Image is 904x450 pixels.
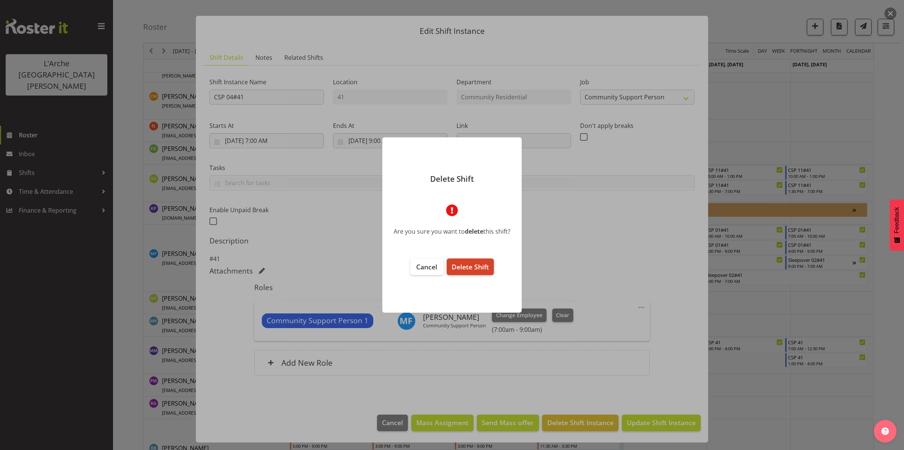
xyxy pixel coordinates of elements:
[893,207,900,233] span: Feedback
[390,175,514,183] p: Delete Shift
[410,258,443,275] button: Cancel
[465,227,483,236] b: delete
[416,262,437,271] span: Cancel
[447,258,494,275] button: Delete Shift
[881,427,889,435] img: help-xxl-2.png
[890,199,904,251] button: Feedback - Show survey
[394,227,510,236] div: Are you sure you want to this shift?
[452,262,489,271] span: Delete Shift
